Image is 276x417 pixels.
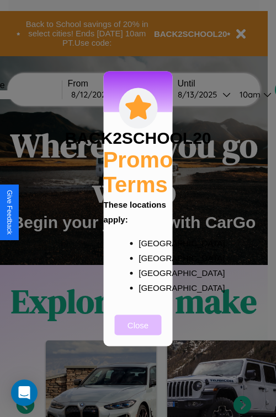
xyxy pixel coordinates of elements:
[104,199,166,224] b: These locations apply:
[11,380,38,406] div: Open Intercom Messenger
[139,265,160,280] p: [GEOGRAPHIC_DATA]
[139,280,160,295] p: [GEOGRAPHIC_DATA]
[6,190,13,235] div: Give Feedback
[139,250,160,265] p: [GEOGRAPHIC_DATA]
[115,315,162,335] button: Close
[65,128,211,147] h3: BACK2SCHOOL20
[103,147,173,197] h2: Promo Terms
[139,235,160,250] p: [GEOGRAPHIC_DATA]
